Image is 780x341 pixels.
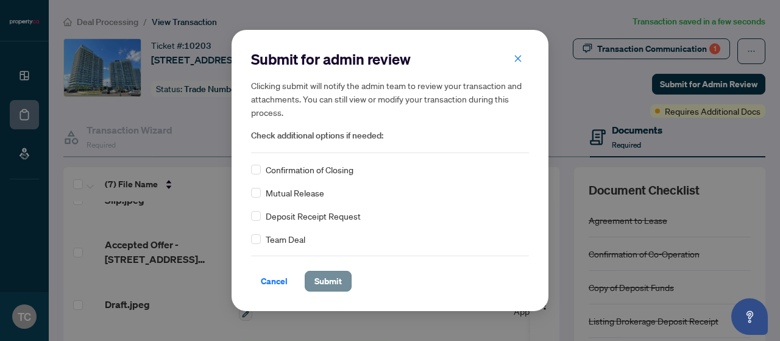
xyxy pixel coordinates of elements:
[251,79,529,119] h5: Clicking submit will notify the admin team to review your transaction and attachments. You can st...
[251,49,529,69] h2: Submit for admin review
[266,232,305,246] span: Team Deal
[266,186,324,199] span: Mutual Release
[266,163,353,176] span: Confirmation of Closing
[314,271,342,291] span: Submit
[266,209,361,223] span: Deposit Receipt Request
[514,54,522,63] span: close
[261,271,288,291] span: Cancel
[731,298,768,335] button: Open asap
[305,271,352,292] button: Submit
[251,129,529,143] span: Check additional options if needed:
[251,271,297,292] button: Cancel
